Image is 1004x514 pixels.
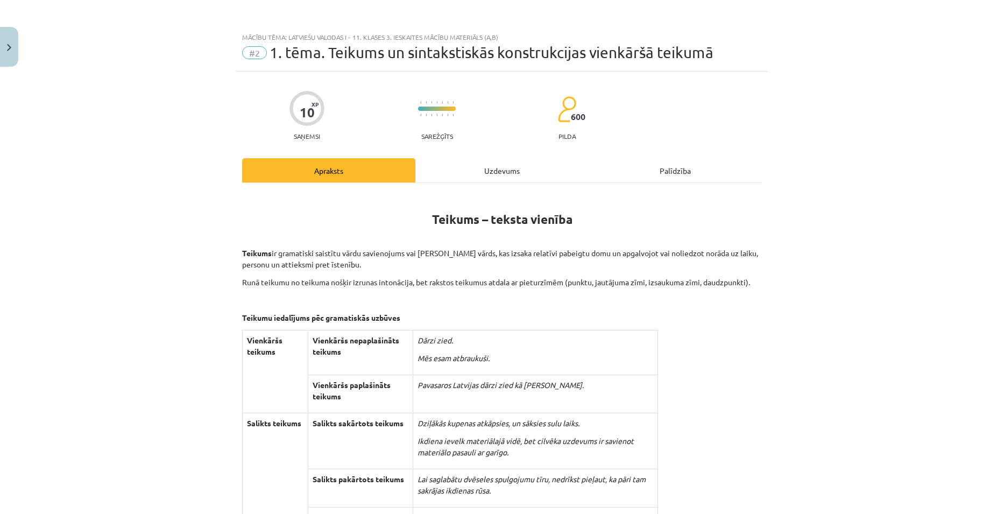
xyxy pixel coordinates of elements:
strong: Teikums – teksta vienība [432,212,572,227]
img: icon-short-line-57e1e144782c952c97e751825c79c345078a6d821885a25fce030b3d8c18986b.svg [420,101,421,104]
p: Sarežģīts [421,132,453,140]
div: 10 [300,105,315,120]
b: Salikts pakārtots teikums [313,474,404,484]
i: Dziļākās kupenas atkāpsies, un sāksies sulu laiks. [418,418,579,428]
b: Vienkāršs teikums [247,335,282,356]
span: #2 [242,46,267,59]
i: Lai saglabātu dvēseles spulgojumu tīru, nedrīkst pieļaut, ka pāri tam sakrājas ikdienas rūsa. [418,474,646,495]
img: icon-close-lesson-0947bae3869378f0d4975bcd49f059093ad1ed9edebbc8119c70593378902aed.svg [7,44,11,51]
p: ir gramatiski saistītu vārdu savienojums vai [PERSON_NAME] vārds, kas izsaka relatīvi pabeigtu do... [242,248,762,270]
span: XP [312,101,319,107]
img: icon-short-line-57e1e144782c952c97e751825c79c345078a6d821885a25fce030b3d8c18986b.svg [426,114,427,116]
div: Apraksts [242,158,415,182]
i: Pavasaros Latvijas dārzi zied kā [PERSON_NAME]. [418,380,584,390]
img: icon-short-line-57e1e144782c952c97e751825c79c345078a6d821885a25fce030b3d8c18986b.svg [442,101,443,104]
img: icon-short-line-57e1e144782c952c97e751825c79c345078a6d821885a25fce030b3d8c18986b.svg [447,101,448,104]
img: icon-short-line-57e1e144782c952c97e751825c79c345078a6d821885a25fce030b3d8c18986b.svg [431,114,432,116]
img: students-c634bb4e5e11cddfef0936a35e636f08e4e9abd3cc4e673bd6f9a4125e45ecb1.svg [557,96,576,123]
img: icon-short-line-57e1e144782c952c97e751825c79c345078a6d821885a25fce030b3d8c18986b.svg [447,114,448,116]
b: Salikts sakārtots teikums [313,418,404,428]
i: Dārzi zied. [418,335,453,345]
b: Teikums [242,248,272,258]
img: icon-short-line-57e1e144782c952c97e751825c79c345078a6d821885a25fce030b3d8c18986b.svg [436,101,437,104]
img: icon-short-line-57e1e144782c952c97e751825c79c345078a6d821885a25fce030b3d8c18986b.svg [442,114,443,116]
p: pilda [558,132,576,140]
div: Uzdevums [415,158,589,182]
img: icon-short-line-57e1e144782c952c97e751825c79c345078a6d821885a25fce030b3d8c18986b.svg [431,101,432,104]
div: Palīdzība [589,158,762,182]
i: Ikdiena ievelk materiālajā vidē, bet cilvēka uzdevums ir savienot materiālo pasauli ar garīgo. [418,436,634,457]
p: Runā teikumu no teikuma nošķir izrunas intonācija, bet rakstos teikumus atdala ar pieturzīmēm (pu... [242,277,762,288]
b: Vienkāršs paplašināts teikums [313,380,391,401]
b: Teikumu iedalījums pēc gramatiskās uzbūves [242,313,400,322]
img: icon-short-line-57e1e144782c952c97e751825c79c345078a6d821885a25fce030b3d8c18986b.svg [452,114,454,116]
b: Vienkāršs nepaplašināts teikums [313,335,399,356]
div: Mācību tēma: Latviešu valodas i - 11. klases 3. ieskaites mācību materiāls (a,b) [242,33,762,41]
img: icon-short-line-57e1e144782c952c97e751825c79c345078a6d821885a25fce030b3d8c18986b.svg [420,114,421,116]
i: Mēs esam atbraukuši. [418,353,490,363]
p: Saņemsi [289,132,324,140]
b: Salikts teikums [247,418,301,428]
span: 600 [571,112,585,122]
img: icon-short-line-57e1e144782c952c97e751825c79c345078a6d821885a25fce030b3d8c18986b.svg [452,101,454,104]
span: 1. tēma. Teikums un sintakstiskās konstrukcijas vienkāršā teikumā [270,44,713,61]
img: icon-short-line-57e1e144782c952c97e751825c79c345078a6d821885a25fce030b3d8c18986b.svg [426,101,427,104]
img: icon-short-line-57e1e144782c952c97e751825c79c345078a6d821885a25fce030b3d8c18986b.svg [436,114,437,116]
